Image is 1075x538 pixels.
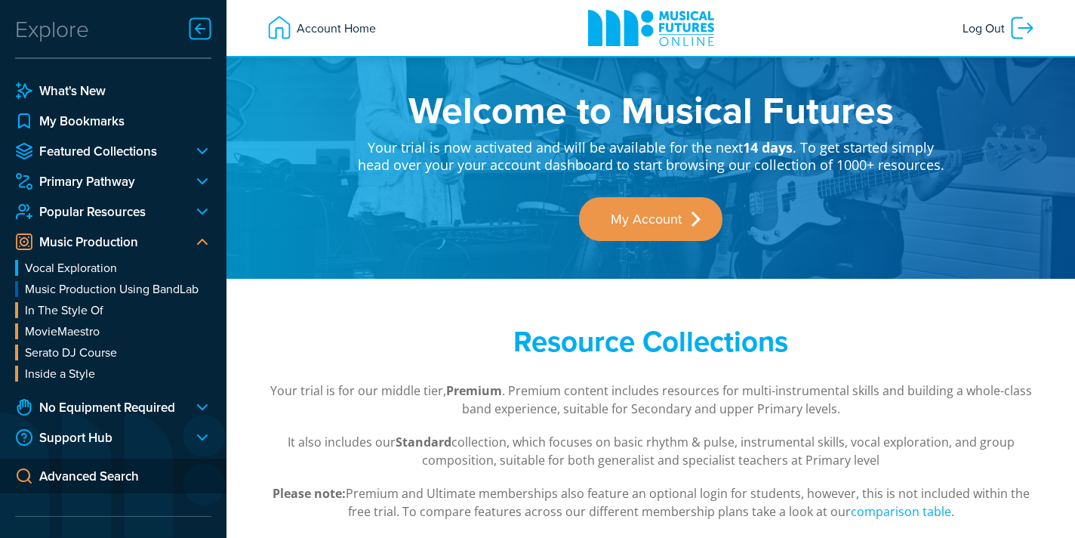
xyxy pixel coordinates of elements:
[851,503,951,521] a: comparison table
[356,324,945,359] h2: Resource Collections
[15,398,181,416] a: No Equipment Required
[396,434,451,450] strong: Standard
[15,142,181,160] a: Featured Collections
[15,281,211,297] a: Music Production Using BandLab
[15,233,181,251] a: Music Production
[266,484,1036,521] p: Premium and Ultimate memberships also feature an optional login for students, however, this is no...
[266,382,1036,418] p: Your trial is for our middle tier, . Premium content includes resources for multi-instrumental sk...
[963,14,1009,42] span: Log Out
[266,433,1036,469] p: It also includes our collection, which focuses on basic rhythm & pulse, instrumental skills, voca...
[15,366,211,382] a: Inside a Style
[356,91,945,128] h1: Welcome to Musical Futures
[15,172,181,190] a: Primary Pathway
[15,428,181,447] a: Support Hub
[743,138,793,156] strong: 14 days
[293,14,376,42] span: Account Home
[258,7,383,49] a: Account Home
[15,302,211,318] a: In The Style Of
[15,345,211,360] a: Serato DJ Course
[579,197,722,241] a: My Account
[15,323,211,339] a: MovieMaestro
[15,82,211,100] a: What's New
[15,112,211,130] a: My Bookmarks
[15,14,89,44] div: Explore
[356,128,945,175] p: Your trial is now activated and will be available for the next . To get started simply head over ...
[15,260,211,276] a: Vocal Exploration
[15,203,181,221] a: Popular Resources
[955,7,1043,49] a: Log Out
[273,485,346,502] strong: Please note:
[446,382,502,399] strong: Premium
